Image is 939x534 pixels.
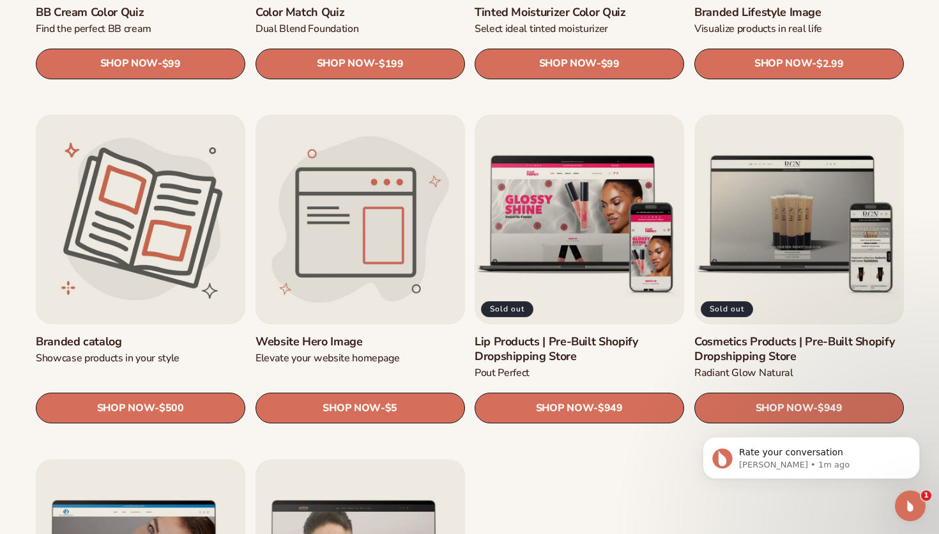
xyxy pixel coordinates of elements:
span: $199 [378,58,403,70]
iframe: Intercom notifications message [683,410,939,499]
span: SHOP NOW [316,58,374,70]
a: Branded catalog [36,334,245,349]
a: SHOP NOW- $199 [256,48,465,79]
span: $500 [159,402,184,414]
a: BB Cream Color Quiz [36,4,245,19]
a: SHOP NOW- $5 [256,393,465,423]
a: SHOP NOW- $99 [36,48,245,79]
a: Website Hero Image [256,334,465,349]
a: Branded Lifestyle Image [694,4,904,19]
a: Lip Products | Pre-Built Shopify Dropshipping Store [475,334,684,365]
span: SHOP NOW [755,402,813,414]
a: Tinted Moisturizer Color Quiz [475,4,684,19]
span: SHOP NOW [539,58,597,70]
iframe: Intercom live chat [895,491,926,521]
a: SHOP NOW- $949 [694,393,904,423]
a: SHOP NOW- $2.99 [694,48,904,79]
span: $99 [162,58,181,70]
span: $99 [601,58,620,70]
span: $5 [385,402,397,414]
span: $949 [817,402,842,414]
a: Cosmetics Products | Pre-Built Shopify Dropshipping Store [694,334,904,365]
span: SHOP NOW [754,58,811,70]
span: SHOP NOW [100,58,158,70]
a: SHOP NOW- $500 [36,393,245,423]
span: $2.99 [816,58,843,70]
span: $949 [598,402,623,414]
a: SHOP NOW- $99 [475,48,684,79]
a: SHOP NOW- $949 [475,393,684,423]
span: 1 [921,491,931,501]
span: SHOP NOW [97,402,155,414]
span: SHOP NOW [323,402,380,414]
a: Color Match Quiz [256,4,465,19]
span: SHOP NOW [536,402,593,414]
